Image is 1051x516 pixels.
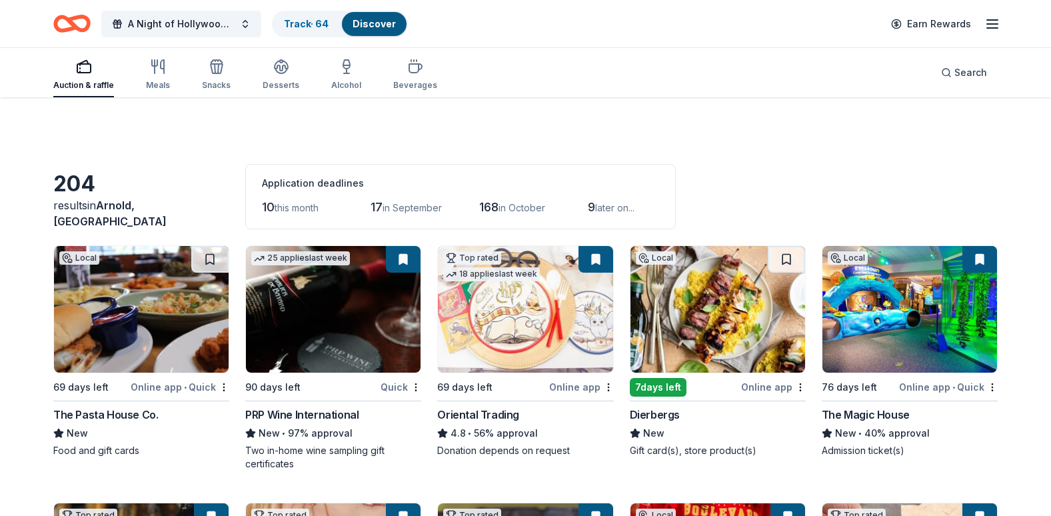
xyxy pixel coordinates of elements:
[954,65,987,81] span: Search
[630,246,805,373] img: Image for Dierbergs
[353,18,396,29] a: Discover
[275,202,319,213] span: this month
[630,245,806,457] a: Image for DierbergsLocal7days leftOnline appDierbergsNewGift card(s), store product(s)
[438,246,612,373] img: Image for Oriental Trading
[245,444,421,471] div: Two in-home wine sampling gift certificates
[259,425,280,441] span: New
[146,53,170,97] button: Meals
[822,407,910,423] div: The Magic House
[479,200,499,214] span: 168
[437,407,519,423] div: Oriental Trading
[952,382,955,393] span: •
[549,379,614,395] div: Online app
[822,444,998,457] div: Admission ticket(s)
[858,428,862,439] span: •
[53,197,229,229] div: results
[53,53,114,97] button: Auction & raffle
[202,53,231,97] button: Snacks
[263,53,299,97] button: Desserts
[53,407,158,423] div: The Pasta House Co.
[630,407,680,423] div: Dierbergs
[272,11,408,37] button: Track· 64Discover
[822,379,877,395] div: 76 days left
[437,425,613,441] div: 56% approval
[146,80,170,91] div: Meals
[899,379,998,395] div: Online app Quick
[202,80,231,91] div: Snacks
[184,382,187,393] span: •
[284,18,329,29] a: Track· 64
[262,200,275,214] span: 10
[393,53,437,97] button: Beverages
[262,175,659,191] div: Application deadlines
[246,246,421,373] img: Image for PRP Wine International
[883,12,979,36] a: Earn Rewards
[101,11,261,37] button: A Night of Hollywood Glamour
[469,428,472,439] span: •
[67,425,88,441] span: New
[828,251,868,265] div: Local
[595,202,634,213] span: later on...
[53,444,229,457] div: Food and gift cards
[128,16,235,32] span: A Night of Hollywood Glamour
[822,245,998,457] a: Image for The Magic HouseLocal76 days leftOnline app•QuickThe Magic HouseNew•40% approvalAdmissio...
[443,267,540,281] div: 18 applies last week
[630,444,806,457] div: Gift card(s), store product(s)
[283,428,286,439] span: •
[53,199,167,228] span: in
[643,425,664,441] span: New
[263,80,299,91] div: Desserts
[131,379,229,395] div: Online app Quick
[53,245,229,457] a: Image for The Pasta House Co.Local69 days leftOnline app•QuickThe Pasta House Co.NewFood and gift...
[245,407,359,423] div: PRP Wine International
[822,425,998,441] div: 40% approval
[822,246,997,373] img: Image for The Magic House
[741,379,806,395] div: Online app
[245,379,301,395] div: 90 days left
[930,59,998,86] button: Search
[53,80,114,91] div: Auction & raffle
[383,202,442,213] span: in September
[54,246,229,373] img: Image for The Pasta House Co.
[331,53,361,97] button: Alcohol
[371,200,383,214] span: 17
[53,8,91,39] a: Home
[59,251,99,265] div: Local
[588,200,595,214] span: 9
[245,425,421,441] div: 97% approval
[251,251,350,265] div: 25 applies last week
[245,245,421,471] a: Image for PRP Wine International25 applieslast week90 days leftQuickPRP Wine InternationalNew•97%...
[381,379,421,395] div: Quick
[437,444,613,457] div: Donation depends on request
[499,202,545,213] span: in October
[630,378,686,397] div: 7 days left
[53,199,167,228] span: Arnold, [GEOGRAPHIC_DATA]
[53,171,229,197] div: 204
[331,80,361,91] div: Alcohol
[53,379,109,395] div: 69 days left
[835,425,856,441] span: New
[393,80,437,91] div: Beverages
[443,251,501,265] div: Top rated
[636,251,676,265] div: Local
[437,245,613,457] a: Image for Oriental TradingTop rated18 applieslast week69 days leftOnline appOriental Trading4.8•5...
[437,379,493,395] div: 69 days left
[451,425,466,441] span: 4.8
